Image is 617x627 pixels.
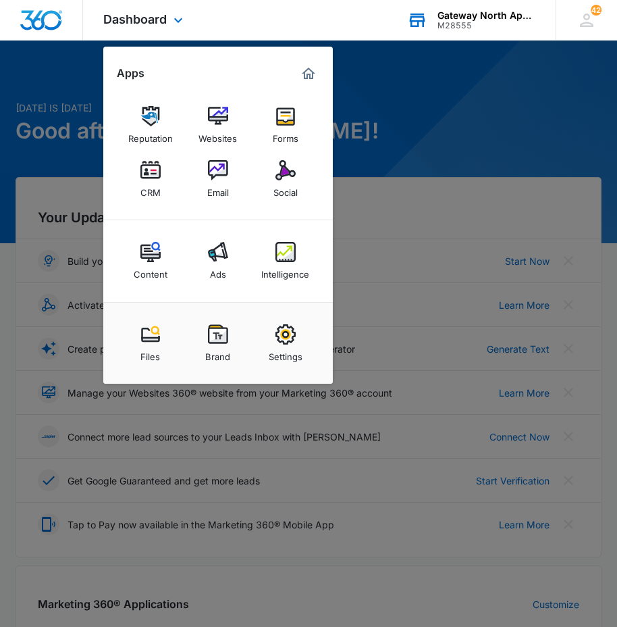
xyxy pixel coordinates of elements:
a: Websites [192,99,244,151]
div: Settings [269,345,302,362]
div: Reputation [128,126,173,144]
span: 42 [591,5,601,16]
span: Dashboard [103,12,167,26]
h2: Apps [117,67,144,80]
div: account name [437,10,536,21]
div: Content [134,262,167,280]
a: Marketing 360® Dashboard [298,63,319,84]
a: Content [125,235,176,286]
div: Forms [273,126,298,144]
a: Intelligence [260,235,311,286]
a: Brand [192,318,244,369]
a: Reputation [125,99,176,151]
div: Files [140,345,160,362]
div: Social [273,180,298,198]
div: Brand [205,345,230,362]
a: Files [125,318,176,369]
a: Social [260,153,311,205]
div: account id [437,21,536,30]
a: Settings [260,318,311,369]
a: Ads [192,235,244,286]
div: Intelligence [261,262,309,280]
a: Email [192,153,244,205]
a: CRM [125,153,176,205]
a: Forms [260,99,311,151]
div: CRM [140,180,161,198]
div: notifications count [591,5,601,16]
div: Ads [210,262,226,280]
div: Websites [198,126,237,144]
div: Email [207,180,229,198]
